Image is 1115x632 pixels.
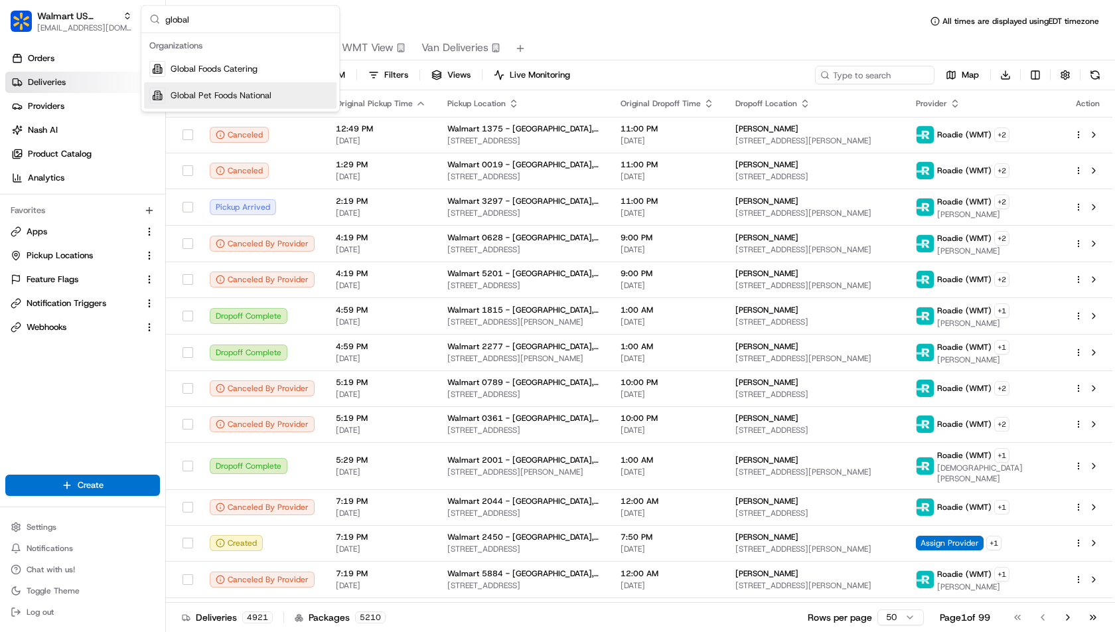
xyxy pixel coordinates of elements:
[336,244,426,255] span: [DATE]
[994,272,1009,287] button: +2
[27,206,37,216] img: 1736555255976-a54dd68f-1ca7-489b-9aae-adbdc363a1c4
[940,66,985,84] button: Map
[1086,66,1104,84] button: Refresh
[735,171,895,182] span: [STREET_ADDRESS]
[355,611,386,623] div: 5210
[13,228,35,250] img: Lucas Ferreira
[447,196,599,206] span: Walmart 3297 - [GEOGRAPHIC_DATA], [GEOGRAPHIC_DATA]
[37,9,117,23] span: Walmart US Stores
[735,123,798,134] span: [PERSON_NAME]
[336,135,426,146] span: [DATE]
[342,40,394,56] span: WMT View
[5,539,160,558] button: Notifications
[735,389,895,400] span: [STREET_ADDRESS]
[447,389,599,400] span: [STREET_ADDRESS]
[5,96,165,117] a: Providers
[621,425,714,435] span: [DATE]
[621,341,714,352] span: 1:00 AM
[336,341,426,352] span: 4:59 PM
[621,232,714,243] span: 9:00 PM
[937,129,992,140] span: Roadie (WMT)
[735,341,798,352] span: [PERSON_NAME]
[28,126,52,150] img: 4281594248423_2fcf9dad9f2a874258b8_72.png
[5,5,137,37] button: Walmart US StoresWalmart US Stores[EMAIL_ADDRESS][DOMAIN_NAME]
[210,163,269,179] button: Canceled
[735,532,798,542] span: [PERSON_NAME]
[37,23,132,33] button: [EMAIL_ADDRESS][DOMAIN_NAME]
[144,36,336,56] div: Organizations
[917,571,934,588] img: roadie-logo-v2.jpg
[621,377,714,388] span: 10:00 PM
[916,98,947,109] span: Provider
[11,226,139,238] a: Apps
[447,171,599,182] span: [STREET_ADDRESS]
[621,171,714,182] span: [DATE]
[735,232,798,243] span: [PERSON_NAME]
[28,100,64,112] span: Providers
[5,221,160,242] button: Apps
[917,162,934,179] img: roadie-logo-v2.jpg
[994,417,1009,432] button: +2
[336,317,426,327] span: [DATE]
[336,123,426,134] span: 12:49 PM
[182,611,273,624] div: Deliveries
[27,543,73,554] span: Notifications
[336,467,426,477] span: [DATE]
[447,413,599,424] span: Walmart 0361 - [GEOGRAPHIC_DATA], [GEOGRAPHIC_DATA]
[210,572,315,588] button: Canceled By Provider
[336,232,426,243] span: 4:19 PM
[994,303,1009,318] button: +1
[210,272,315,287] button: Canceled By Provider
[621,196,714,206] span: 11:00 PM
[917,307,934,325] img: roadie-logo-v2.jpg
[27,586,80,596] span: Toggle Theme
[447,580,599,591] span: [STREET_ADDRESS]
[5,317,160,338] button: Webhooks
[916,536,984,550] span: Assign Provider
[447,69,471,81] span: Views
[937,197,992,207] span: Roadie (WMT)
[621,568,714,579] span: 12:00 AM
[735,353,895,364] span: [STREET_ADDRESS][PERSON_NAME]
[11,250,139,262] a: Pickup Locations
[735,98,797,109] span: Dropoff Location
[5,560,160,579] button: Chat with us!
[937,582,1009,592] span: [PERSON_NAME]
[447,532,599,542] span: Walmart 2450 - [GEOGRAPHIC_DATA], [GEOGRAPHIC_DATA]
[336,159,426,170] span: 1:29 PM
[994,127,1009,142] button: +2
[107,291,218,315] a: 💻API Documentation
[210,499,315,515] button: Canceled By Provider
[994,231,1009,246] button: +2
[336,389,426,400] span: [DATE]
[210,535,263,551] button: Created
[735,544,895,554] span: [STREET_ADDRESS][PERSON_NAME]
[362,66,414,84] button: Filters
[210,380,315,396] div: Canceled By Provider
[336,280,426,291] span: [DATE]
[621,268,714,279] span: 9:00 PM
[27,250,93,262] span: Pickup Locations
[937,355,1009,365] span: [PERSON_NAME]
[735,135,895,146] span: [STREET_ADDRESS][PERSON_NAME]
[447,341,599,352] span: Walmart 2277 - [GEOGRAPHIC_DATA], [GEOGRAPHIC_DATA]
[11,11,32,32] img: Walmart US Stores
[13,13,40,39] img: Nash
[962,69,979,81] span: Map
[621,413,714,424] span: 10:00 PM
[917,499,934,516] img: roadie-logo-v2.jpg
[994,381,1009,396] button: +2
[735,244,895,255] span: [STREET_ADDRESS][PERSON_NAME]
[336,268,426,279] span: 4:19 PM
[132,329,161,339] span: Pylon
[937,274,992,285] span: Roadie (WMT)
[60,139,183,150] div: We're available if you need us!
[336,568,426,579] span: 7:19 PM
[994,340,1009,355] button: +1
[937,569,992,580] span: Roadie (WMT)
[447,353,599,364] span: [STREET_ADDRESS][PERSON_NAME]
[35,85,219,99] input: Clear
